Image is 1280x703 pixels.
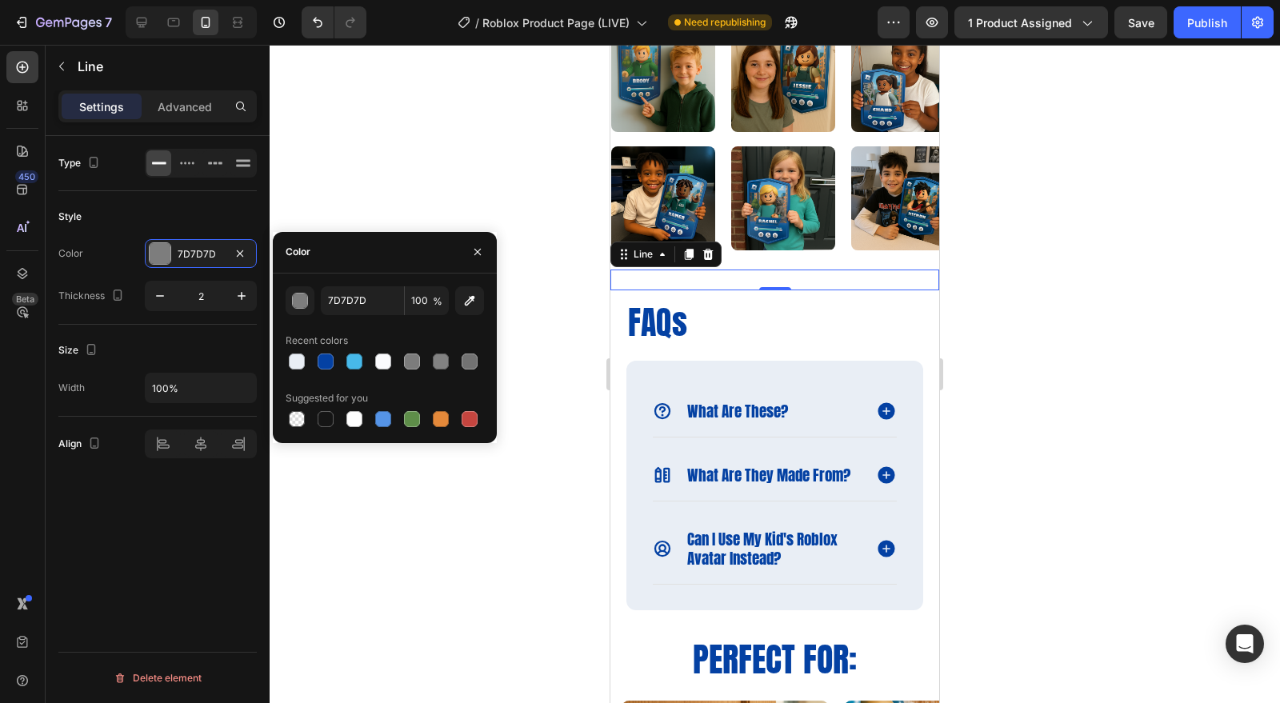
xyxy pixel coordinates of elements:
[77,355,178,377] span: what are these?
[610,45,939,703] iframe: Design area
[15,170,38,183] div: 450
[58,381,85,395] div: Width
[77,419,240,441] span: what are they made from?
[302,6,366,38] div: Undo/Redo
[58,246,83,261] div: Color
[58,210,82,224] div: Style
[158,98,212,115] p: Advanced
[58,153,103,174] div: Type
[286,245,310,259] div: Color
[121,102,225,206] img: [object Object]
[1128,16,1154,30] span: Save
[1187,14,1227,31] div: Publish
[105,13,112,32] p: 7
[58,286,127,307] div: Thickness
[16,255,313,300] h2: FAQs
[1114,6,1167,38] button: Save
[6,6,119,38] button: 7
[1226,625,1264,663] div: Open Intercom Messenger
[286,334,348,348] div: Recent colors
[58,340,101,361] div: Size
[954,6,1108,38] button: 1 product assigned
[58,665,257,691] button: Delete element
[20,202,46,217] div: Line
[78,57,250,76] p: Line
[321,286,404,315] input: Eg: FFFFFF
[178,247,224,262] div: 7D7D7D
[684,15,766,30] span: Need republishing
[146,373,256,402] input: Auto
[433,294,442,309] span: %
[475,14,479,31] span: /
[58,433,104,455] div: Align
[968,14,1072,31] span: 1 product assigned
[77,483,227,525] span: can i use my kid's roblox avatar instead?
[79,98,124,115] p: Settings
[12,293,38,306] div: Beta
[241,102,345,206] img: [object Object]
[114,669,202,688] div: Delete element
[1174,6,1241,38] button: Publish
[482,14,630,31] span: Roblox Product Page (LIVE)
[286,391,368,405] div: Suggested for you
[1,102,105,206] img: [object Object]
[12,597,317,633] h2: Perfect for:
